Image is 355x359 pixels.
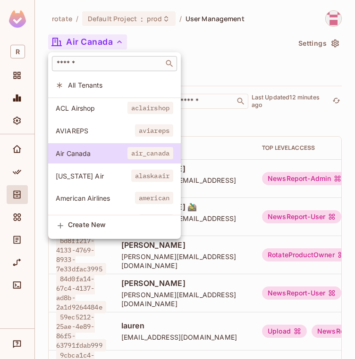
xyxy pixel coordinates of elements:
[48,121,181,141] div: Show only users with a role in this tenant: AVIAREPS
[127,102,173,114] span: aclairshop
[48,98,181,118] div: Show only users with a role in this tenant: ACL Airshop
[56,194,135,203] span: American Airlines
[48,211,181,231] div: Show only users with a role in this tenant: Avianca
[68,81,173,90] span: All Tenants
[56,149,127,158] span: Air Canada
[56,171,131,180] span: [US_STATE] Air
[131,170,173,182] span: alaskaair
[127,147,173,159] span: air_canada
[48,166,181,186] div: Show only users with a role in this tenant: Alaska Air
[135,192,173,204] span: american
[56,126,135,135] span: AVIAREPS
[56,104,127,113] span: ACL Airshop
[48,143,181,163] div: Show only users with a role in this tenant: Air Canada
[139,214,173,227] span: avianca
[48,188,181,208] div: Show only users with a role in this tenant: American Airlines
[68,221,173,228] span: Create New
[135,124,173,137] span: aviareps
